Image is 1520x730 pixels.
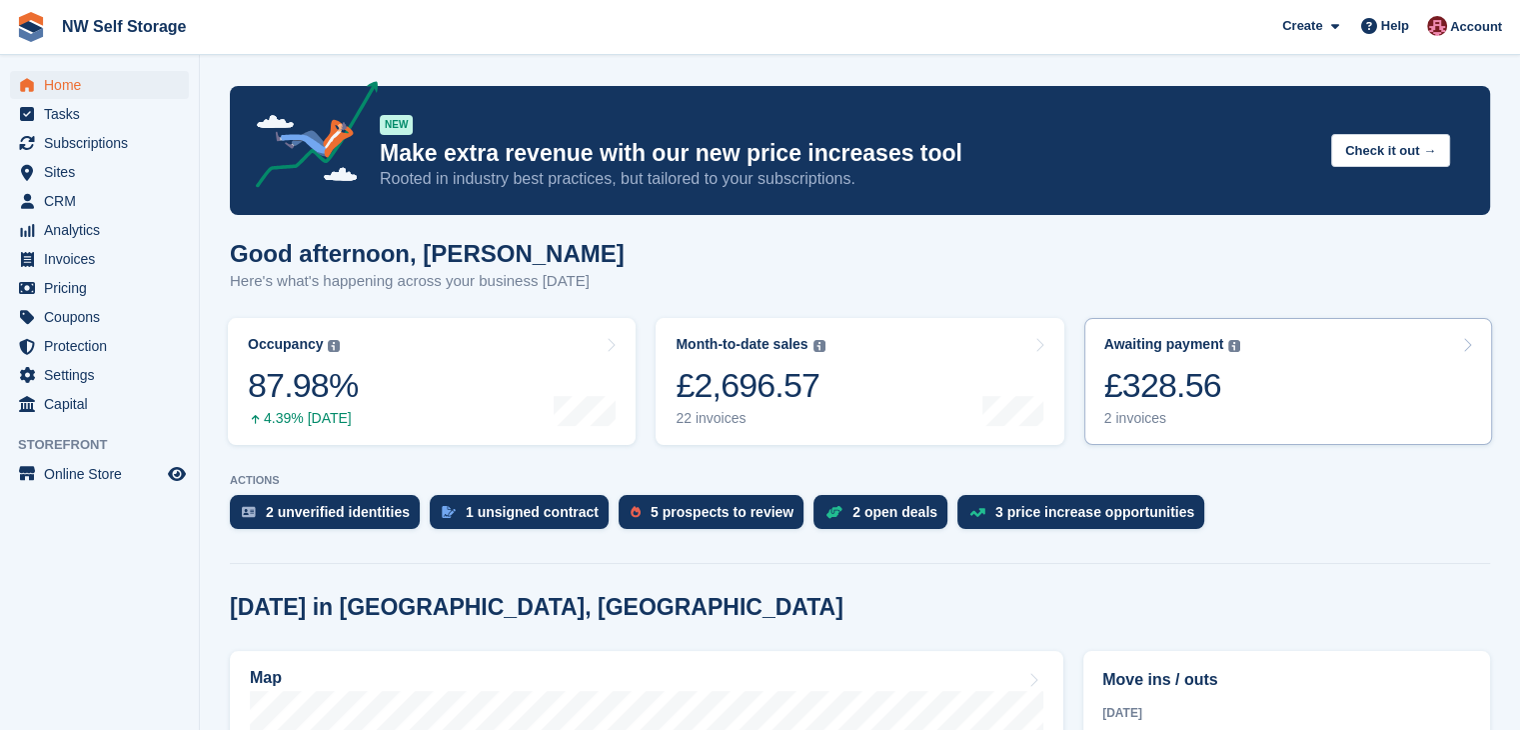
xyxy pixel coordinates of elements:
a: 5 prospects to review [619,495,813,539]
div: NEW [380,115,413,135]
span: Coupons [44,303,164,331]
span: Invoices [44,245,164,273]
span: Capital [44,390,164,418]
img: contract_signature_icon-13c848040528278c33f63329250d36e43548de30e8caae1d1a13099fd9432cc5.svg [442,506,456,518]
div: £328.56 [1104,365,1241,406]
img: Josh Vines [1427,16,1447,36]
span: Home [44,71,164,99]
img: icon-info-grey-7440780725fd019a000dd9b08b2336e03edf1995a4989e88bcd33f0948082b44.svg [813,340,825,352]
img: icon-info-grey-7440780725fd019a000dd9b08b2336e03edf1995a4989e88bcd33f0948082b44.svg [1228,340,1240,352]
div: Awaiting payment [1104,336,1224,353]
a: 2 unverified identities [230,495,430,539]
div: £2,696.57 [676,365,824,406]
h2: Move ins / outs [1102,668,1471,692]
a: menu [10,361,189,389]
span: Help [1381,16,1409,36]
img: icon-info-grey-7440780725fd019a000dd9b08b2336e03edf1995a4989e88bcd33f0948082b44.svg [328,340,340,352]
div: 3 price increase opportunities [995,504,1194,520]
span: CRM [44,187,164,215]
p: Rooted in industry best practices, but tailored to your subscriptions. [380,168,1315,190]
h2: [DATE] in [GEOGRAPHIC_DATA], [GEOGRAPHIC_DATA] [230,594,843,621]
div: 1 unsigned contract [466,504,599,520]
div: Month-to-date sales [676,336,807,353]
a: menu [10,460,189,488]
a: menu [10,100,189,128]
img: price-adjustments-announcement-icon-8257ccfd72463d97f412b2fc003d46551f7dbcb40ab6d574587a9cd5c0d94... [239,81,379,195]
span: Storefront [18,435,199,455]
a: 3 price increase opportunities [957,495,1214,539]
span: Sites [44,158,164,186]
span: Create [1282,16,1322,36]
img: prospect-51fa495bee0391a8d652442698ab0144808aea92771e9ea1ae160a38d050c398.svg [631,506,641,518]
span: Online Store [44,460,164,488]
p: Here's what's happening across your business [DATE] [230,270,625,293]
a: menu [10,158,189,186]
h1: Good afternoon, [PERSON_NAME] [230,240,625,267]
a: 1 unsigned contract [430,495,619,539]
span: Pricing [44,274,164,302]
span: Settings [44,361,164,389]
a: menu [10,303,189,331]
div: 2 unverified identities [266,504,410,520]
a: menu [10,274,189,302]
a: menu [10,245,189,273]
img: verify_identity-adf6edd0f0f0b5bbfe63781bf79b02c33cf7c696d77639b501bdc392416b5a36.svg [242,506,256,518]
p: Make extra revenue with our new price increases tool [380,139,1315,168]
a: menu [10,390,189,418]
img: price_increase_opportunities-93ffe204e8149a01c8c9dc8f82e8f89637d9d84a8eef4429ea346261dce0b2c0.svg [969,508,985,517]
a: 2 open deals [813,495,957,539]
a: Occupancy 87.98% 4.39% [DATE] [228,318,636,445]
span: Analytics [44,216,164,244]
img: stora-icon-8386f47178a22dfd0bd8f6a31ec36ba5ce8667c1dd55bd0f319d3a0aa187defe.svg [16,12,46,42]
div: 5 prospects to review [651,504,793,520]
h2: Map [250,669,282,687]
div: 4.39% [DATE] [248,410,358,427]
div: 22 invoices [676,410,824,427]
span: Protection [44,332,164,360]
a: Awaiting payment £328.56 2 invoices [1084,318,1492,445]
a: menu [10,332,189,360]
a: menu [10,71,189,99]
div: 2 open deals [852,504,937,520]
a: menu [10,187,189,215]
div: 87.98% [248,365,358,406]
p: ACTIONS [230,474,1490,487]
a: Preview store [165,462,189,486]
div: Occupancy [248,336,323,353]
div: [DATE] [1102,704,1471,722]
button: Check it out → [1331,134,1450,167]
a: Month-to-date sales £2,696.57 22 invoices [656,318,1063,445]
span: Tasks [44,100,164,128]
span: Subscriptions [44,129,164,157]
a: menu [10,129,189,157]
a: menu [10,216,189,244]
div: 2 invoices [1104,410,1241,427]
a: NW Self Storage [54,10,194,43]
img: deal-1b604bf984904fb50ccaf53a9ad4b4a5d6e5aea283cecdc64d6e3604feb123c2.svg [825,505,842,519]
span: Account [1450,17,1502,37]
